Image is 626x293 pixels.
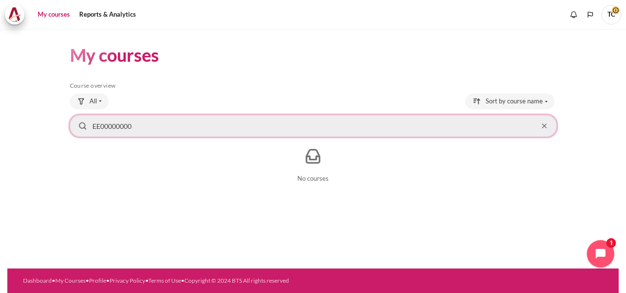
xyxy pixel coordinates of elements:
[34,5,73,24] a: My courses
[602,5,621,24] span: TC
[70,94,109,109] button: Grouping drop-down menu
[89,277,106,284] a: Profile
[76,5,139,24] a: Reports & Analytics
[70,44,159,67] h1: My courses
[602,5,621,24] a: User menu
[89,97,97,106] span: All
[486,97,543,106] span: Sort by course name
[70,174,557,184] p: No courses
[583,7,598,22] button: Languages
[70,82,557,90] h5: Course overview
[8,7,22,22] img: Architeck
[566,7,581,22] div: Show notification window with no new notifications
[110,277,145,284] a: Privacy Policy
[5,5,29,24] a: Architeck Architeck
[70,94,557,139] div: Course overview controls
[7,29,619,202] section: Content
[70,115,557,137] input: Search
[23,276,342,285] div: • • • • •
[184,277,289,284] a: Copyright © 2024 BTS All rights reserved
[23,277,52,284] a: Dashboard
[55,277,86,284] a: My Courses
[148,277,181,284] a: Terms of Use
[465,94,555,109] button: Sorting drop-down menu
